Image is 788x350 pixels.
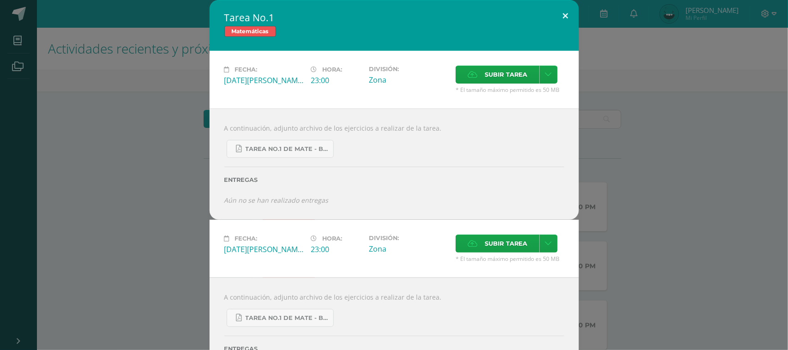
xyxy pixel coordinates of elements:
div: 23:00 [311,244,361,254]
span: * El tamaño máximo permitido es 50 MB [456,86,564,94]
a: Tarea No.1 de Mate - Bloque IV.pdf [227,309,334,327]
span: Hora: [323,66,343,73]
div: [DATE][PERSON_NAME] [224,75,304,85]
label: Entregas [224,176,564,183]
label: División: [369,235,448,241]
i: Aún no se han realizado entregas [224,196,329,205]
div: A continuación, adjunto archivo de los ejercicios a realizar de la tarea. [210,109,579,220]
span: Fecha: [235,66,258,73]
span: Hora: [323,235,343,242]
label: División: [369,66,448,72]
span: Fecha: [235,235,258,242]
div: [DATE][PERSON_NAME] [224,244,304,254]
span: Matemáticas [224,26,276,37]
div: 23:00 [311,75,361,85]
div: Zona [369,244,448,254]
span: Subir tarea [485,235,528,252]
span: Subir tarea [485,66,528,83]
h2: Tarea No.1 [224,11,564,24]
div: Zona [369,75,448,85]
span: Tarea No.1 de Mate - Bloque IV.pdf [246,314,329,322]
span: Tarea No.1 de Mate - Bloque IV.pdf [246,145,329,153]
span: * El tamaño máximo permitido es 50 MB [456,255,564,263]
a: Tarea No.1 de Mate - Bloque IV.pdf [227,140,334,158]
